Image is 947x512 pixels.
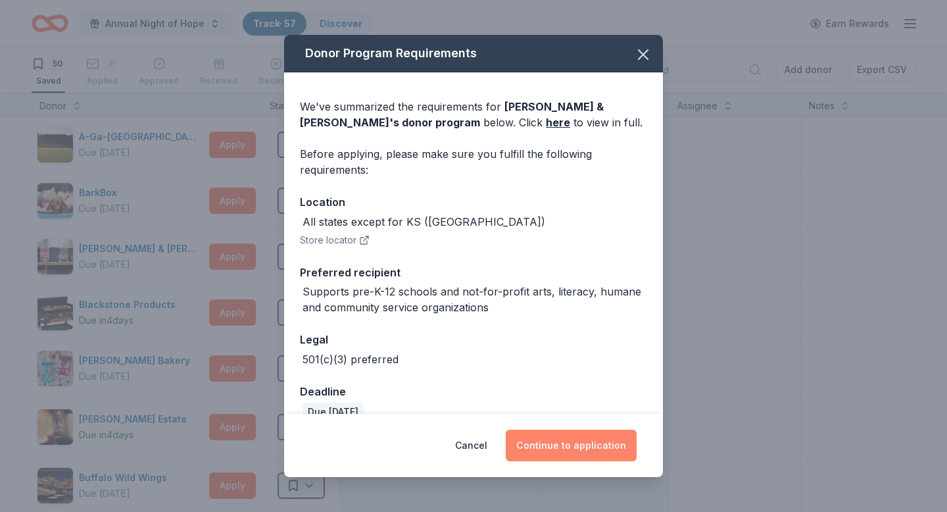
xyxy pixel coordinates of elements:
div: Deadline [300,383,647,400]
div: Supports pre-K-12 schools and not-for-profit arts, literacy, humane and community service organiz... [303,284,647,315]
button: Continue to application [506,430,637,461]
div: We've summarized the requirements for below. Click to view in full. [300,99,647,130]
div: Due [DATE] [303,403,364,421]
button: Store locator [300,232,370,248]
div: Location [300,193,647,211]
button: Cancel [455,430,487,461]
div: 501(c)(3) preferred [303,351,399,367]
div: Legal [300,331,647,348]
div: Before applying, please make sure you fulfill the following requirements: [300,146,647,178]
div: Preferred recipient [300,264,647,281]
div: Donor Program Requirements [284,35,663,72]
a: here [546,115,570,130]
div: All states except for KS ([GEOGRAPHIC_DATA]) [303,214,545,230]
